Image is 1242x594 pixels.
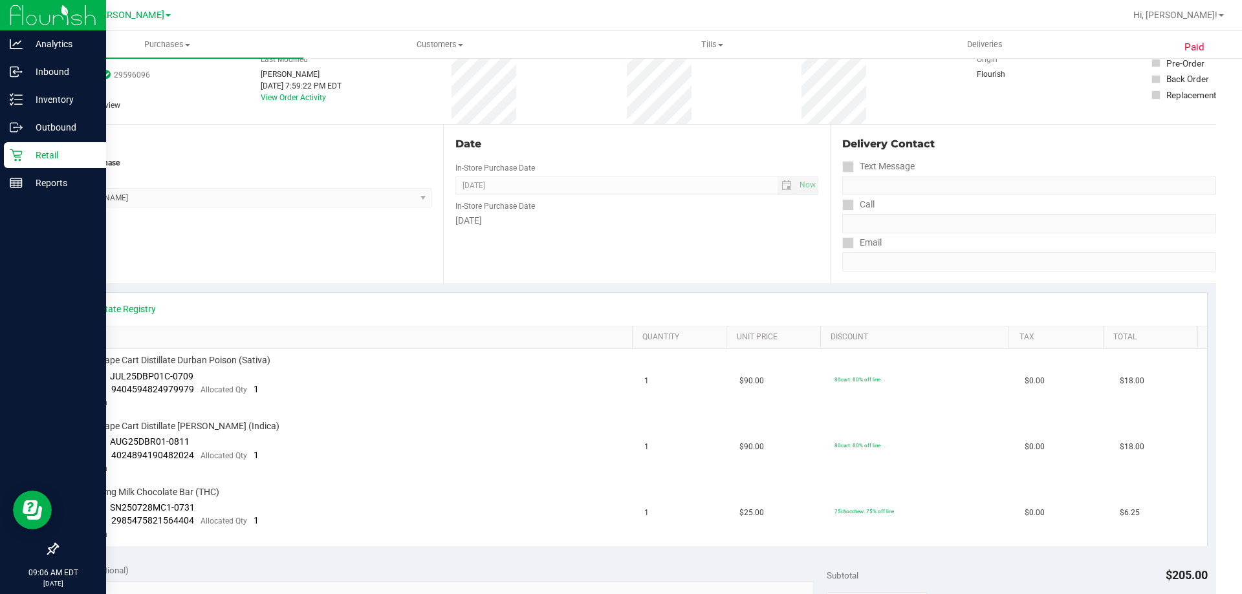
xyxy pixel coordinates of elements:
[111,450,194,460] span: 4024894190482024
[1166,89,1216,101] div: Replacement
[576,39,847,50] span: Tills
[1025,441,1045,453] span: $0.00
[576,31,848,58] a: Tills
[842,195,875,214] label: Call
[739,375,764,387] span: $90.00
[23,120,100,135] p: Outbound
[644,375,649,387] span: 1
[10,176,23,189] inline-svg: Reports
[1120,375,1144,387] span: $18.00
[31,31,303,58] a: Purchases
[842,157,915,176] label: Text Message
[834,508,894,514] span: 75chocchew: 75% off line
[644,507,649,519] span: 1
[834,442,880,449] span: 80cart: 80% off line
[455,200,535,212] label: In-Store Purchase Date
[1025,375,1045,387] span: $0.00
[93,10,164,21] span: [PERSON_NAME]
[23,92,100,107] p: Inventory
[74,354,270,366] span: FT 1g Vape Cart Distillate Durban Poison (Sativa)
[1133,10,1217,20] span: Hi, [PERSON_NAME]!
[23,64,100,80] p: Inbound
[254,515,259,525] span: 1
[831,332,1004,343] a: Discount
[739,507,764,519] span: $25.00
[10,149,23,162] inline-svg: Retail
[842,233,882,252] label: Email
[57,136,431,152] div: Location
[1120,507,1140,519] span: $6.25
[74,420,279,432] span: FT 1g Vape Cart Distillate [PERSON_NAME] (Indica)
[23,175,100,191] p: Reports
[23,36,100,52] p: Analytics
[254,450,259,460] span: 1
[6,578,100,588] p: [DATE]
[110,502,195,513] span: SN250728MC1-0731
[1120,441,1144,453] span: $18.00
[254,384,259,394] span: 1
[10,37,23,50] inline-svg: Analytics
[304,39,575,50] span: Customers
[111,384,194,394] span: 9404594824979979
[102,69,111,81] span: In Sync
[10,121,23,134] inline-svg: Outbound
[76,332,627,343] a: SKU
[1166,568,1208,582] span: $205.00
[6,567,100,578] p: 09:06 AM EDT
[1025,507,1045,519] span: $0.00
[261,80,342,92] div: [DATE] 7:59:22 PM EDT
[74,486,219,498] span: HT 100mg Milk Chocolate Bar (THC)
[110,436,190,447] span: AUG25DBR01-0811
[834,376,880,383] span: 80cart: 80% off line
[10,93,23,106] inline-svg: Inventory
[201,451,247,460] span: Allocated Qty
[1166,57,1204,70] div: Pre-Order
[455,214,818,228] div: [DATE]
[31,39,303,50] span: Purchases
[455,162,535,174] label: In-Store Purchase Date
[642,332,721,343] a: Quantity
[13,491,52,529] iframe: Resource center
[977,54,997,65] label: Origin
[303,31,576,58] a: Customers
[739,441,764,453] span: $90.00
[842,214,1216,233] input: Format: (999) 999-9999
[1019,332,1098,343] a: Tax
[1113,332,1192,343] a: Total
[201,516,247,525] span: Allocated Qty
[1166,72,1209,85] div: Back Order
[977,69,1041,80] div: Flourish
[849,31,1121,58] a: Deliveries
[842,176,1216,195] input: Format: (999) 999-9999
[1184,40,1204,55] span: Paid
[10,65,23,78] inline-svg: Inbound
[842,136,1216,152] div: Delivery Contact
[110,371,193,381] span: JUL25DBP01C-0709
[201,385,247,394] span: Allocated Qty
[78,302,156,315] a: View State Registry
[23,147,100,163] p: Retail
[950,39,1020,50] span: Deliveries
[737,332,816,343] a: Unit Price
[261,69,342,80] div: [PERSON_NAME]
[111,515,194,525] span: 2985475821564404
[827,570,858,580] span: Subtotal
[261,54,308,65] label: Last Modified
[261,93,326,102] a: View Order Activity
[644,441,649,453] span: 1
[455,136,818,152] div: Date
[114,69,150,81] span: 29596096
